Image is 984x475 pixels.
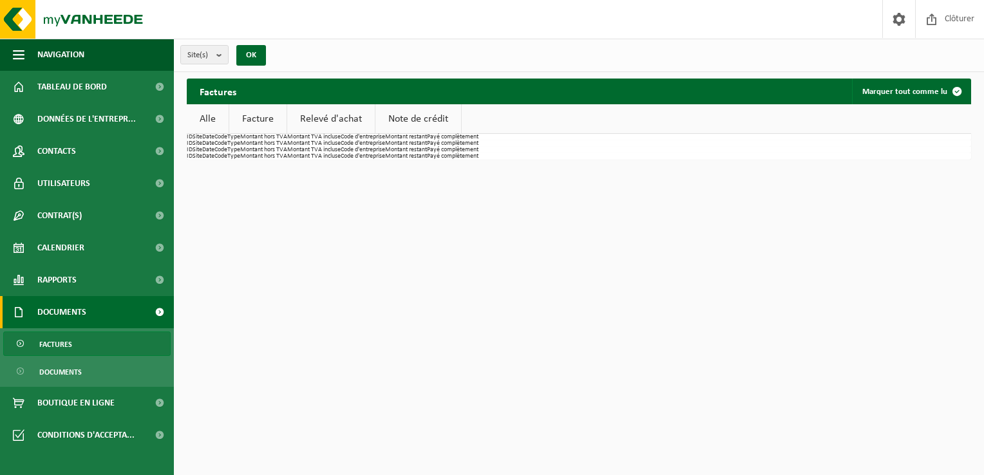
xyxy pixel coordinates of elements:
th: Montant TVA incluse [287,153,341,160]
th: Site [193,153,202,160]
th: Type [227,153,240,160]
th: Montant TVA incluse [287,147,341,153]
th: Code [214,147,227,153]
button: Site(s) [180,45,229,64]
button: OK [236,45,266,66]
th: Code d'entreprise [341,153,385,160]
th: Montant hors TVA [240,140,287,147]
th: Payé complètement [427,140,478,147]
th: Site [193,140,202,147]
th: Code d'entreprise [341,140,385,147]
th: Payé complètement [427,153,478,160]
th: Date [202,153,214,160]
span: Documents [39,360,82,384]
th: Site [193,147,202,153]
a: Factures [3,331,171,356]
th: Montant restant [385,147,427,153]
h2: Factures [187,79,249,104]
a: Relevé d'achat [287,104,375,134]
span: Calendrier [37,232,84,264]
th: Code d'entreprise [341,147,385,153]
th: Type [227,140,240,147]
th: Date [202,134,214,140]
th: Type [227,134,240,140]
th: Code [214,134,227,140]
th: ID [187,147,193,153]
th: Montant hors TVA [240,153,287,160]
th: Montant TVA incluse [287,140,341,147]
span: Factures [39,332,72,357]
button: Marquer tout comme lu [852,79,970,104]
span: Documents [37,296,86,328]
span: Utilisateurs [37,167,90,200]
span: Navigation [37,39,84,71]
th: Montant hors TVA [240,147,287,153]
th: ID [187,140,193,147]
th: Site [193,134,202,140]
a: Note de crédit [375,104,461,134]
th: Type [227,147,240,153]
span: Boutique en ligne [37,387,115,419]
th: Date [202,140,214,147]
th: ID [187,134,193,140]
span: Tableau de bord [37,71,107,103]
span: Site(s) [187,46,211,65]
th: Date [202,147,214,153]
th: Montant restant [385,134,427,140]
th: Payé complètement [427,147,478,153]
th: Montant restant [385,140,427,147]
th: Montant TVA incluse [287,134,341,140]
th: Code d'entreprise [341,134,385,140]
a: Facture [229,104,287,134]
th: Code [214,140,227,147]
th: Code [214,153,227,160]
th: Montant restant [385,153,427,160]
th: ID [187,153,193,160]
th: Payé complètement [427,134,478,140]
span: Contacts [37,135,76,167]
span: Contrat(s) [37,200,82,232]
th: Montant hors TVA [240,134,287,140]
span: Rapports [37,264,77,296]
a: Documents [3,359,171,384]
span: Conditions d'accepta... [37,419,135,451]
a: Alle [187,104,229,134]
span: Données de l'entrepr... [37,103,136,135]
